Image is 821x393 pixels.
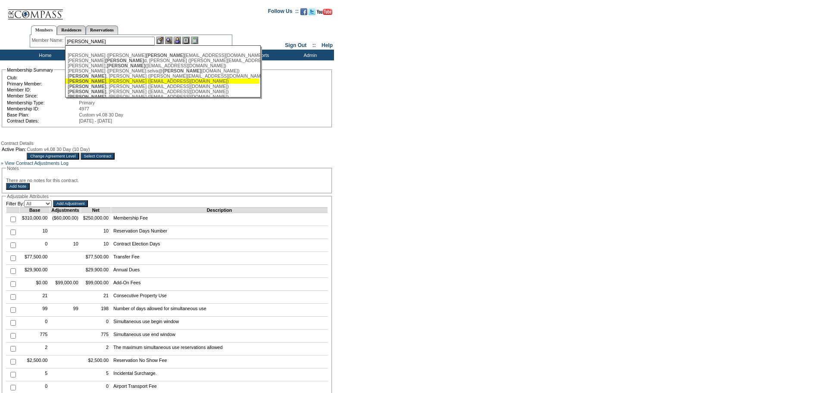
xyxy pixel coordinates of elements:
td: 0 [20,317,50,330]
input: Add Note [6,183,30,190]
a: Help [322,42,333,48]
td: 5 [20,368,50,381]
td: $77,500.00 [20,252,50,265]
td: Membership Type: [7,100,78,105]
span: [PERSON_NAME] [68,79,106,84]
div: [PERSON_NAME] d, [PERSON_NAME] ([PERSON_NAME][EMAIL_ADDRESS][PERSON_NAME][DOMAIN_NAME]) [68,58,257,63]
span: [PERSON_NAME] [106,58,144,63]
span: [DATE] - [DATE] [79,118,112,123]
td: 10 [20,226,50,239]
td: $250,000.00 [81,213,111,226]
td: Contract Dates: [7,118,78,123]
span: [PERSON_NAME] [163,68,201,73]
td: Club: [7,75,81,80]
td: Home [19,50,69,60]
img: Subscribe to our YouTube Channel [317,9,332,15]
img: Compass Home [7,2,63,20]
td: ($60,000.00) [50,213,81,226]
div: Contract Details [1,141,333,146]
div: , [PERSON_NAME] ([EMAIL_ADDRESS][DOMAIN_NAME]) [68,84,257,89]
input: Select Contract [81,153,115,160]
div: Member Name: [32,37,65,44]
td: Follow Us :: [268,7,299,18]
td: Consecutive Property Use [111,291,328,304]
a: Become our fan on Facebook [300,11,307,16]
td: Base Plan: [7,112,78,117]
td: 5 [81,368,111,381]
div: , [PERSON_NAME] ([EMAIL_ADDRESS][DOMAIN_NAME]) [68,94,257,99]
td: Filter By: [6,200,52,207]
td: 10 [50,239,81,252]
span: 4977 [79,106,89,111]
td: $310,000.00 [20,213,50,226]
td: Active Plan: [2,147,26,152]
legend: Adjustable Attributes [6,194,50,199]
td: Primary Member: [7,81,81,86]
td: 198 [81,304,111,317]
td: 21 [81,291,111,304]
a: Reservations [86,25,118,35]
div: [PERSON_NAME] ([PERSON_NAME].selva@ [DOMAIN_NAME]) [68,68,257,73]
td: Annual Dues [111,265,328,278]
span: [PERSON_NAME] [68,84,106,89]
a: » View Contract Adjustments Log [1,160,69,166]
td: Adjustments [50,208,81,213]
td: Reservation No Show Fee [111,355,328,368]
td: $2,500.00 [20,355,50,368]
span: There are no notes for this contract. [6,178,79,183]
input: Change Agreement Level [27,153,79,160]
td: $29,900.00 [20,265,50,278]
div: , [PERSON_NAME] ([EMAIL_ADDRESS][DOMAIN_NAME]) [68,79,257,84]
td: Member Since: [7,93,81,98]
img: Impersonate [174,37,181,44]
td: 775 [20,330,50,343]
img: View [165,37,172,44]
td: Incidental Surcharge. [111,368,328,381]
div: , [PERSON_NAME] ([EMAIL_ADDRESS][DOMAIN_NAME]) [68,89,257,94]
td: Transfer Fee [111,252,328,265]
td: Membership Fee [111,213,328,226]
td: Member ID: [7,87,81,92]
span: [PERSON_NAME] [68,94,106,99]
span: [PERSON_NAME] [107,63,145,68]
td: $2,500.00 [81,355,111,368]
td: Reservation Days Number [111,226,328,239]
td: Net [81,208,111,213]
span: Primary [79,100,95,105]
a: Follow us on Twitter [309,11,315,16]
div: [PERSON_NAME], ([EMAIL_ADDRESS][DOMAIN_NAME]) [68,63,257,68]
a: Members [31,25,57,35]
img: Follow us on Twitter [309,8,315,15]
legend: Membership Summary [6,67,54,72]
td: 99 [20,304,50,317]
span: :: [312,42,316,48]
div: , [PERSON_NAME] ([PERSON_NAME][EMAIL_ADDRESS][DOMAIN_NAME]) [68,73,257,79]
td: $99,000.00 [81,278,111,291]
td: The maximum simultaneous use reservations allowed [111,343,328,355]
td: $99,000.00 [50,278,81,291]
td: Description [111,208,328,213]
img: b_edit.gif [156,37,164,44]
td: 10 [81,239,111,252]
td: 0 [81,317,111,330]
td: 10 [81,226,111,239]
td: $29,900.00 [81,265,111,278]
td: Base [20,208,50,213]
span: Custom v4.08 30 Day (10 Day) [27,147,90,152]
td: 775 [81,330,111,343]
img: Become our fan on Facebook [300,8,307,15]
td: 21 [20,291,50,304]
div: [PERSON_NAME] ([PERSON_NAME] [EMAIL_ADDRESS][DOMAIN_NAME]) [68,53,257,58]
a: Sign Out [285,42,306,48]
span: [PERSON_NAME] [146,53,184,58]
input: Add Adjustment [53,200,88,207]
td: 2 [20,343,50,355]
td: 0 [20,239,50,252]
span: [PERSON_NAME] [68,73,106,79]
td: Contract Election Days [111,239,328,252]
span: Custom v4.08 30 Day [79,112,123,117]
td: Number of days allowed for simultaneous use [111,304,328,317]
td: $0.00 [20,278,50,291]
td: Simultaneous use end window [111,330,328,343]
td: $77,500.00 [81,252,111,265]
